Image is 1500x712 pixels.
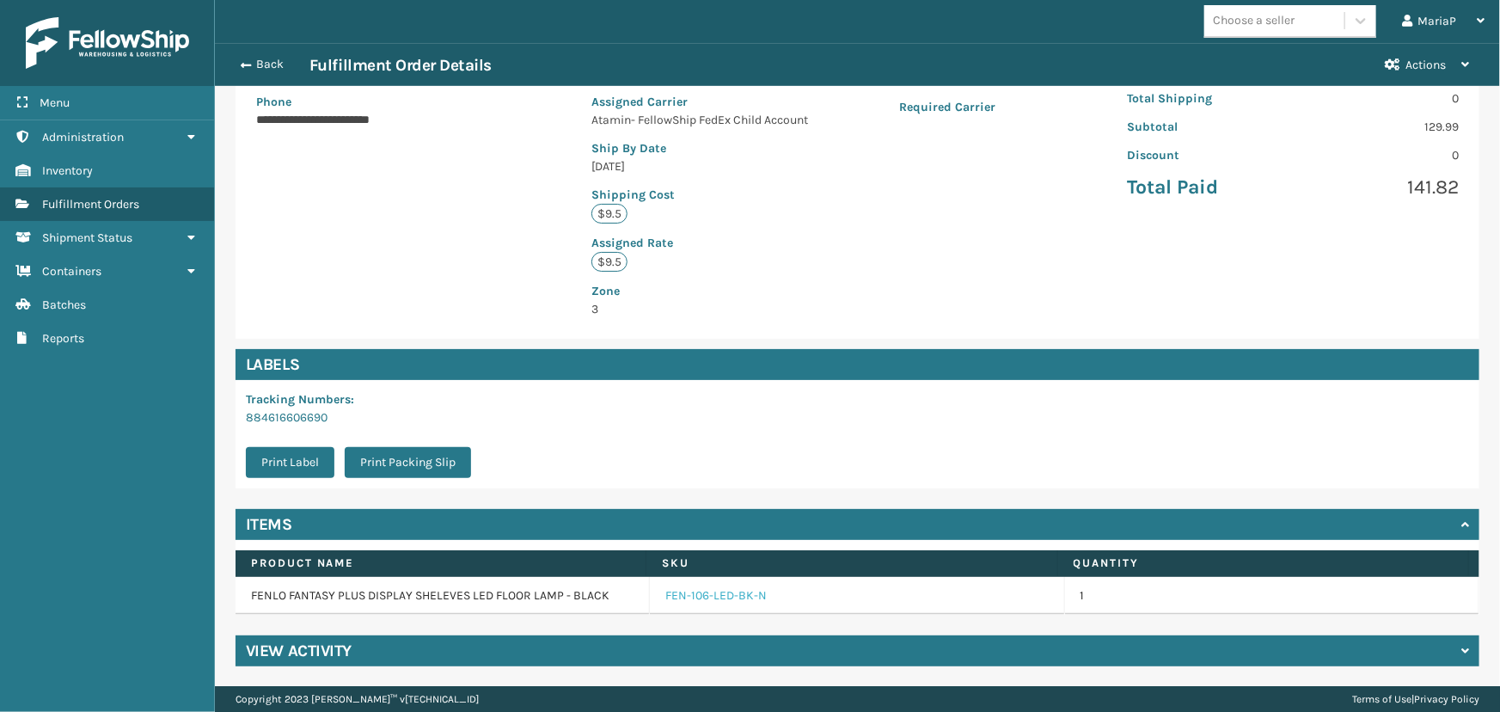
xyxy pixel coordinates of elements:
p: Copyright 2023 [PERSON_NAME]™ v [TECHNICAL_ID] [236,686,479,712]
h4: Items [246,514,292,535]
p: Discount [1127,146,1283,164]
p: Shipping Cost [591,186,812,204]
p: $9.5 [591,252,628,272]
p: 141.82 [1303,175,1459,200]
span: Inventory [42,163,93,178]
label: SKU [662,555,1041,571]
p: 0 [1303,89,1459,107]
p: 0 [1303,146,1459,164]
h4: Labels [236,349,1479,380]
span: Tracking Numbers : [246,392,354,407]
p: Assigned Rate [591,234,812,252]
a: Privacy Policy [1414,693,1479,705]
p: [DATE] [591,157,812,175]
a: Terms of Use [1352,693,1411,705]
p: Atamin- FellowShip FedEx Child Account [591,111,812,129]
div: | [1352,686,1479,712]
label: Product Name [251,555,630,571]
span: Shipment Status [42,230,132,245]
span: Actions [1405,58,1446,72]
a: FEN-106-LED-BK-N [665,587,767,605]
span: Menu [40,95,70,110]
img: logo [26,17,189,69]
span: Batches [42,298,86,312]
span: Fulfillment Orders [42,197,139,212]
h3: Fulfillment Order Details [309,55,492,76]
p: 129.99 [1303,118,1459,136]
p: Subtotal [1127,118,1283,136]
span: 3 [591,282,812,316]
p: Total Paid [1127,175,1283,200]
div: Choose a seller [1213,12,1295,30]
p: Total Shipping [1127,89,1283,107]
span: Administration [42,130,124,144]
h4: View Activity [246,641,352,661]
p: Zone [591,282,812,300]
span: Reports [42,331,84,346]
button: Print Label [246,447,334,478]
button: Print Packing Slip [345,447,471,478]
td: 1 [1065,577,1479,615]
p: Ship By Date [591,139,812,157]
p: $9.5 [591,204,628,224]
span: Containers [42,264,101,279]
p: Assigned Carrier [591,93,812,111]
label: Quantity [1074,555,1453,571]
a: 884616606690 [246,410,328,425]
button: Back [230,57,309,72]
p: Required Carrier [899,98,1040,116]
td: FENLO FANTASY PLUS DISPLAY SHELEVES LED FLOOR LAMP - BLACK [236,577,650,615]
p: Phone [256,93,505,111]
button: Actions [1369,44,1485,86]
